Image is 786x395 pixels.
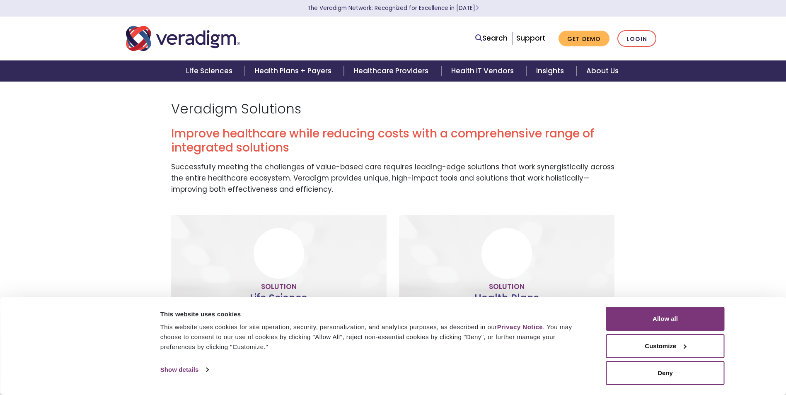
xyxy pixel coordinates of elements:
[178,292,380,316] h3: Life Science
[176,60,245,82] a: Life Sciences
[606,361,725,385] button: Deny
[475,4,479,12] span: Learn More
[171,161,614,195] p: Successfully meeting the challenges of value-based care requires leading-edge solutions that work...
[475,33,508,44] a: Search
[178,281,380,292] p: Solution
[516,33,545,43] a: Support
[406,292,608,316] h3: Health Plans and Payers
[406,281,608,292] p: Solution
[171,101,614,117] h1: Veradigm Solutions
[171,127,614,154] h2: Improve healthcare while reducing costs with a comprehensive range of integrated solutions
[576,60,629,82] a: About Us
[606,334,725,358] button: Customize
[606,307,725,331] button: Allow all
[307,4,479,12] a: The Veradigm Network: Recognized for Excellence in [DATE]Learn More
[126,25,240,52] img: Veradigm logo
[344,60,441,82] a: Healthcare Providers
[245,60,344,82] a: Health Plans + Payers
[617,30,656,47] a: Login
[441,60,526,82] a: Health IT Vendors
[160,364,208,376] a: Show details
[526,60,576,82] a: Insights
[497,323,543,330] a: Privacy Notice
[559,31,609,47] a: Get Demo
[160,322,588,352] div: This website uses cookies for site operation, security, personalization, and analytics purposes, ...
[160,309,588,319] div: This website uses cookies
